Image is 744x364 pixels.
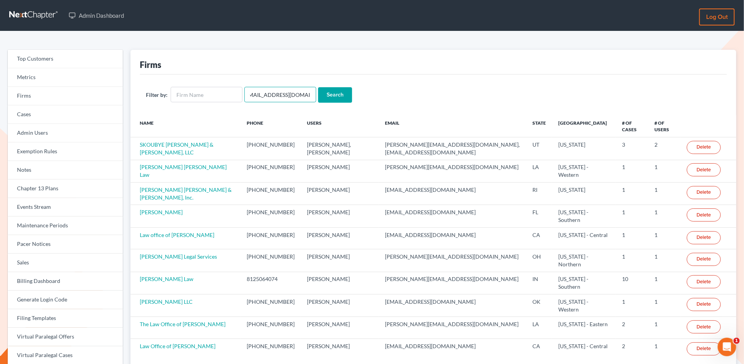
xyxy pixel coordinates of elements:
[616,249,648,272] td: 1
[8,291,123,309] a: Generate Login Code
[616,272,648,294] td: 10
[616,295,648,317] td: 1
[171,87,242,102] input: Firm Name
[526,339,552,360] td: CA
[734,338,740,344] span: 1
[301,205,379,227] td: [PERSON_NAME]
[648,115,681,137] th: # of Users
[301,339,379,360] td: [PERSON_NAME]
[241,317,301,339] td: [PHONE_NUMBER]
[552,115,616,137] th: [GEOGRAPHIC_DATA]
[616,183,648,205] td: 1
[526,183,552,205] td: RI
[379,160,526,182] td: [PERSON_NAME][EMAIL_ADDRESS][DOMAIN_NAME]
[552,227,616,249] td: [US_STATE] - Central
[687,163,721,176] a: Delete
[140,343,215,349] a: Law Office of [PERSON_NAME]
[379,295,526,317] td: [EMAIL_ADDRESS][DOMAIN_NAME]
[526,205,552,227] td: FL
[301,317,379,339] td: [PERSON_NAME]
[8,328,123,346] a: Virtual Paralegal Offers
[648,295,681,317] td: 1
[687,141,721,154] a: Delete
[241,160,301,182] td: [PHONE_NUMBER]
[718,338,736,356] iframe: Intercom live chat
[616,205,648,227] td: 1
[301,272,379,294] td: [PERSON_NAME]
[616,115,648,137] th: # of Cases
[8,198,123,217] a: Events Stream
[648,137,681,160] td: 2
[301,115,379,137] th: Users
[8,309,123,328] a: Filing Templates
[379,137,526,160] td: [PERSON_NAME][EMAIL_ADDRESS][DOMAIN_NAME], [EMAIL_ADDRESS][DOMAIN_NAME]
[301,137,379,160] td: [PERSON_NAME], [PERSON_NAME]
[687,342,721,356] a: Delete
[552,205,616,227] td: [US_STATE] - Southern
[8,87,123,105] a: Firms
[8,161,123,179] a: Notes
[379,339,526,360] td: [EMAIL_ADDRESS][DOMAIN_NAME]
[526,160,552,182] td: LA
[241,137,301,160] td: [PHONE_NUMBER]
[146,91,168,99] label: Filter by:
[526,227,552,249] td: CA
[526,115,552,137] th: State
[616,160,648,182] td: 1
[552,160,616,182] td: [US_STATE] - Western
[241,249,301,272] td: [PHONE_NUMBER]
[648,317,681,339] td: 1
[687,253,721,266] a: Delete
[648,339,681,360] td: 1
[130,115,241,137] th: Name
[140,141,214,156] a: SKOUBYE [PERSON_NAME] & [PERSON_NAME], LLC
[8,217,123,235] a: Maintenance Periods
[648,249,681,272] td: 1
[241,205,301,227] td: [PHONE_NUMBER]
[241,183,301,205] td: [PHONE_NUMBER]
[301,160,379,182] td: [PERSON_NAME]
[526,317,552,339] td: LA
[648,183,681,205] td: 1
[616,137,648,160] td: 3
[687,320,721,334] a: Delete
[301,227,379,249] td: [PERSON_NAME]
[379,183,526,205] td: [EMAIL_ADDRESS][DOMAIN_NAME]
[301,249,379,272] td: [PERSON_NAME]
[301,183,379,205] td: [PERSON_NAME]
[8,254,123,272] a: Sales
[379,227,526,249] td: [EMAIL_ADDRESS][DOMAIN_NAME]
[241,339,301,360] td: [PHONE_NUMBER]
[616,317,648,339] td: 2
[526,272,552,294] td: IN
[140,321,225,327] a: The Law Office of [PERSON_NAME]
[140,253,217,260] a: [PERSON_NAME] Legal Services
[241,227,301,249] td: [PHONE_NUMBER]
[140,232,214,238] a: Law office of [PERSON_NAME]
[552,339,616,360] td: [US_STATE] - Central
[687,208,721,222] a: Delete
[140,59,161,70] div: Firms
[140,298,193,305] a: [PERSON_NAME] LLC
[687,186,721,199] a: Delete
[379,272,526,294] td: [PERSON_NAME][EMAIL_ADDRESS][DOMAIN_NAME]
[687,231,721,244] a: Delete
[552,183,616,205] td: [US_STATE]
[8,179,123,198] a: Chapter 13 Plans
[552,137,616,160] td: [US_STATE]
[379,115,526,137] th: Email
[648,205,681,227] td: 1
[8,235,123,254] a: Pacer Notices
[8,142,123,161] a: Exemption Rules
[552,249,616,272] td: [US_STATE] - Northern
[379,317,526,339] td: [PERSON_NAME][EMAIL_ADDRESS][DOMAIN_NAME]
[552,295,616,317] td: [US_STATE] - Western
[379,205,526,227] td: [EMAIL_ADDRESS][DOMAIN_NAME]
[140,276,193,282] a: [PERSON_NAME] Law
[552,272,616,294] td: [US_STATE] - Southern
[241,272,301,294] td: 8125064074
[648,272,681,294] td: 1
[8,50,123,68] a: Top Customers
[318,87,352,103] input: Search
[616,227,648,249] td: 1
